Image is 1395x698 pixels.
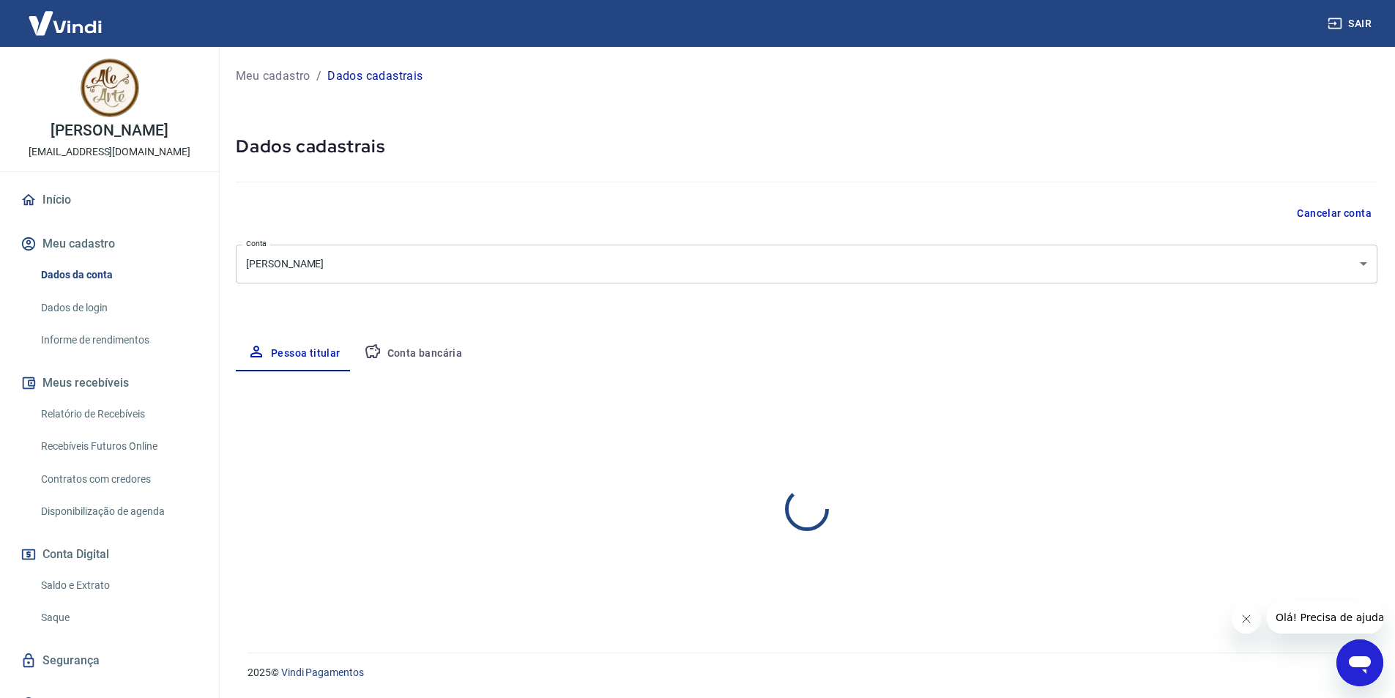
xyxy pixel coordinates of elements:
button: Pessoa titular [236,336,352,371]
button: Sair [1325,10,1377,37]
a: Saque [35,603,201,633]
a: Relatório de Recebíveis [35,399,201,429]
button: Conta bancária [352,336,475,371]
a: Vindi Pagamentos [281,667,364,678]
a: Segurança [18,645,201,677]
p: / [316,67,321,85]
a: Informe de rendimentos [35,325,201,355]
a: Saldo e Extrato [35,571,201,601]
a: Início [18,184,201,216]
a: Contratos com credores [35,464,201,494]
a: Meu cadastro [236,67,310,85]
a: Dados da conta [35,260,201,290]
span: Olá! Precisa de ajuda? [9,10,123,22]
iframe: Mensagem da empresa [1267,601,1383,634]
button: Meus recebíveis [18,367,201,399]
button: Meu cadastro [18,228,201,260]
button: Cancelar conta [1291,200,1377,227]
a: Disponibilização de agenda [35,497,201,527]
img: b26b8219-3a20-470b-9314-2041808910a5.jpeg [81,59,139,117]
iframe: Fechar mensagem [1232,604,1261,634]
label: Conta [246,238,267,249]
a: Recebíveis Futuros Online [35,431,201,461]
p: Dados cadastrais [327,67,423,85]
h5: Dados cadastrais [236,135,1377,158]
p: [PERSON_NAME] [51,123,168,138]
iframe: Botão para abrir a janela de mensagens [1336,639,1383,686]
div: [PERSON_NAME] [236,245,1377,283]
p: [EMAIL_ADDRESS][DOMAIN_NAME] [29,144,190,160]
img: Vindi [18,1,113,45]
button: Conta Digital [18,538,201,571]
p: 2025 © [248,665,1360,680]
a: Dados de login [35,293,201,323]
